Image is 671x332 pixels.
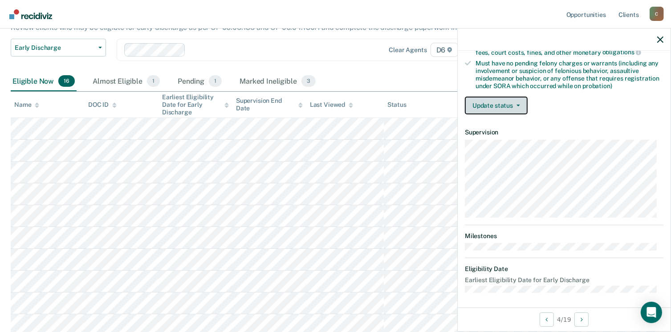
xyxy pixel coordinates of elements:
[147,75,160,87] span: 1
[91,72,162,91] div: Almost Eligible
[476,60,663,89] div: Must have no pending felony charges or warrants (including any involvement or suspicion of feloni...
[58,75,75,87] span: 16
[465,276,663,284] dt: Earliest Eligibility Date for Early Discharge
[465,129,663,136] dt: Supervision
[176,72,224,91] div: Pending
[15,44,95,52] span: Early Discharge
[582,82,612,89] span: probation)
[9,9,52,19] img: Recidiviz
[14,101,39,109] div: Name
[650,7,664,21] div: C
[387,101,407,109] div: Status
[238,72,317,91] div: Marked Ineligible
[641,302,662,323] div: Open Intercom Messenger
[236,97,303,112] div: Supervision End Date
[540,312,554,327] button: Previous Opportunity
[88,101,117,109] div: DOC ID
[209,75,222,87] span: 1
[431,43,459,57] span: D6
[574,312,589,327] button: Next Opportunity
[465,265,663,273] dt: Eligibility Date
[162,93,229,116] div: Earliest Eligibility Date for Early Discharge
[389,46,427,54] div: Clear agents
[465,97,528,114] button: Update status
[650,7,664,21] button: Profile dropdown button
[11,72,77,91] div: Eligible Now
[310,101,353,109] div: Last Viewed
[301,75,316,87] span: 3
[602,49,641,56] span: obligations
[465,232,663,240] dt: Milestones
[458,308,671,331] div: 4 / 19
